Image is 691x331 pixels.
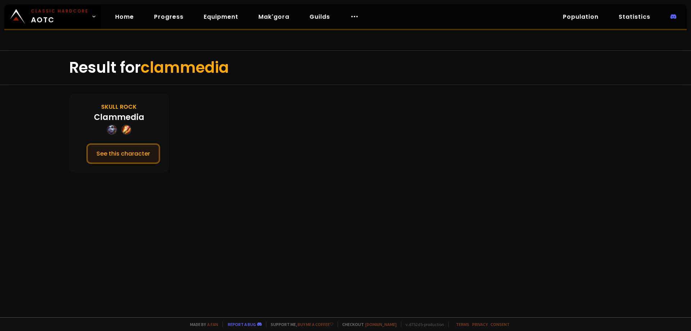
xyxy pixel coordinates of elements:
span: Made by [186,322,218,327]
a: Progress [148,9,189,24]
small: Classic Hardcore [31,8,89,14]
a: Mak'gora [253,9,295,24]
a: Classic HardcoreAOTC [4,4,101,29]
div: Skull Rock [101,102,137,111]
a: Guilds [304,9,336,24]
a: Terms [456,322,469,327]
a: Equipment [198,9,244,24]
a: Population [557,9,604,24]
a: Report a bug [228,322,256,327]
div: Clammedia [94,111,144,123]
a: [DOMAIN_NAME] [365,322,397,327]
button: See this character [86,143,160,164]
a: Privacy [472,322,488,327]
a: Buy me a coffee [298,322,333,327]
span: AOTC [31,8,89,25]
span: clammedia [141,57,229,78]
a: Consent [491,322,510,327]
div: Result for [69,51,622,85]
span: Support me, [266,322,333,327]
span: Checkout [338,322,397,327]
a: Home [109,9,140,24]
span: v. d752d5 - production [401,322,444,327]
a: Statistics [613,9,656,24]
a: a fan [207,322,218,327]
